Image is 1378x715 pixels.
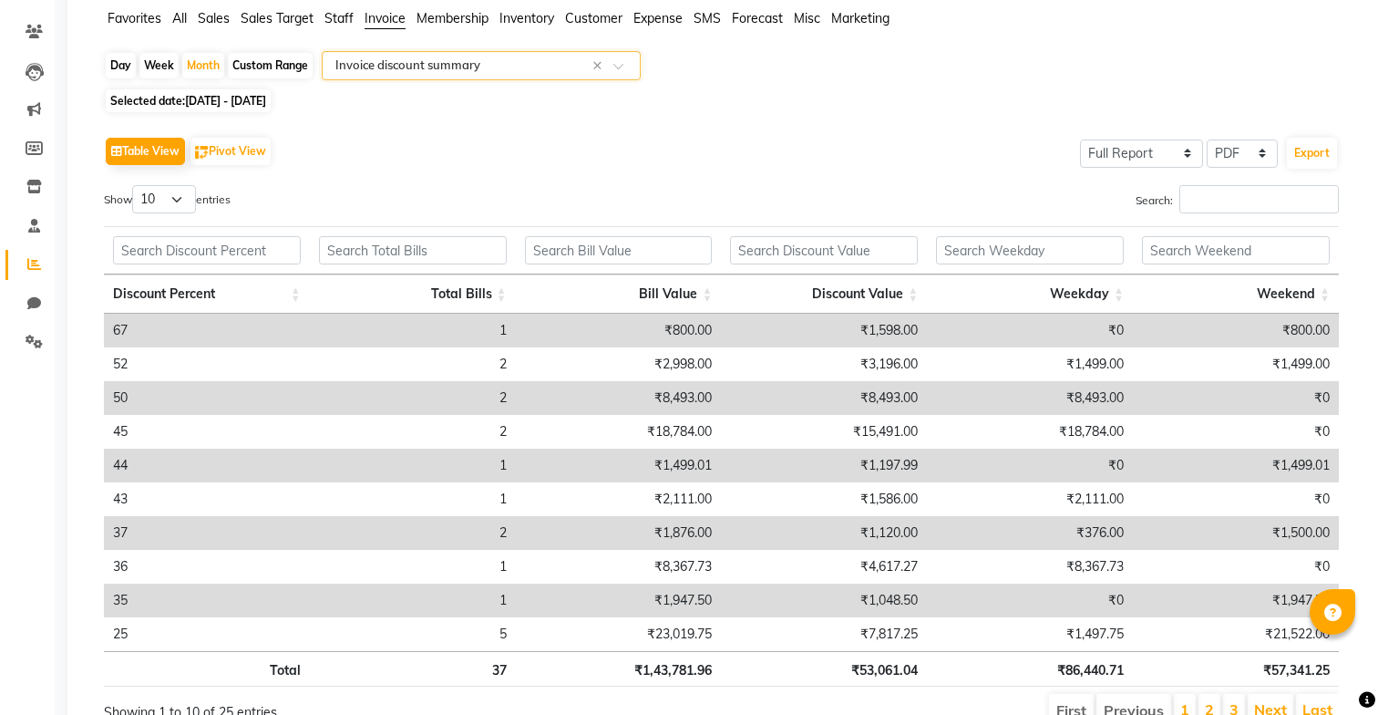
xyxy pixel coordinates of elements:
[927,617,1133,651] td: ₹1,497.75
[516,381,722,415] td: ₹8,493.00
[927,584,1133,617] td: ₹0
[927,449,1133,482] td: ₹0
[721,347,927,381] td: ₹3,196.00
[794,10,820,26] span: Misc
[310,415,516,449] td: 2
[525,236,713,264] input: Search Bill Value
[516,516,722,550] td: ₹1,876.00
[113,236,301,264] input: Search Discount Percent
[104,482,310,516] td: 43
[104,381,310,415] td: 50
[324,10,354,26] span: Staff
[310,275,516,314] th: Total Bills: activate to sort column ascending
[516,415,722,449] td: ₹18,784.00
[310,314,516,347] td: 1
[310,584,516,617] td: 1
[721,617,927,651] td: ₹7,817.25
[516,482,722,516] td: ₹2,111.00
[1133,482,1339,516] td: ₹0
[198,10,230,26] span: Sales
[721,584,927,617] td: ₹1,048.50
[228,53,313,78] div: Custom Range
[104,185,231,213] label: Show entries
[721,482,927,516] td: ₹1,586.00
[104,314,310,347] td: 67
[104,415,310,449] td: 45
[1133,415,1339,449] td: ₹0
[831,10,890,26] span: Marketing
[1133,516,1339,550] td: ₹1,500.00
[592,57,608,76] span: Clear all
[936,236,1124,264] input: Search Weekday
[190,138,271,165] button: Pivot View
[721,275,927,314] th: Discount Value: activate to sort column ascending
[104,617,310,651] td: 25
[310,550,516,584] td: 1
[1133,617,1339,651] td: ₹21,522.00
[104,584,310,617] td: 35
[108,10,161,26] span: Favorites
[927,550,1133,584] td: ₹8,367.73
[516,550,722,584] td: ₹8,367.73
[106,53,136,78] div: Day
[106,138,185,165] button: Table View
[310,449,516,482] td: 1
[1133,314,1339,347] td: ₹800.00
[730,236,918,264] input: Search Discount Value
[927,381,1133,415] td: ₹8,493.00
[721,651,927,687] th: ₹53,061.04
[565,10,622,26] span: Customer
[1133,449,1339,482] td: ₹1,499.01
[516,617,722,651] td: ₹23,019.75
[104,347,310,381] td: 52
[310,381,516,415] td: 2
[1136,185,1339,213] label: Search:
[365,10,406,26] span: Invoice
[104,275,310,314] th: Discount Percent: activate to sort column ascending
[516,584,722,617] td: ₹1,947.50
[1142,236,1330,264] input: Search Weekend
[104,550,310,584] td: 36
[927,275,1133,314] th: Weekday: activate to sort column ascending
[195,146,209,160] img: pivot.png
[104,449,310,482] td: 44
[416,10,488,26] span: Membership
[927,415,1133,449] td: ₹18,784.00
[1133,550,1339,584] td: ₹0
[927,651,1133,687] th: ₹86,440.71
[241,10,314,26] span: Sales Target
[516,275,722,314] th: Bill Value: activate to sort column ascending
[172,10,187,26] span: All
[310,617,516,651] td: 5
[1287,138,1337,169] button: Export
[927,314,1133,347] td: ₹0
[319,236,507,264] input: Search Total Bills
[721,415,927,449] td: ₹15,491.00
[106,89,271,112] span: Selected date:
[694,10,721,26] span: SMS
[516,651,722,687] th: ₹1,43,781.96
[139,53,179,78] div: Week
[310,482,516,516] td: 1
[104,516,310,550] td: 37
[927,516,1133,550] td: ₹376.00
[721,314,927,347] td: ₹1,598.00
[1133,584,1339,617] td: ₹1,947.50
[516,314,722,347] td: ₹800.00
[721,550,927,584] td: ₹4,617.27
[499,10,554,26] span: Inventory
[1133,381,1339,415] td: ₹0
[1133,651,1339,687] th: ₹57,341.25
[721,516,927,550] td: ₹1,120.00
[732,10,783,26] span: Forecast
[310,516,516,550] td: 2
[132,185,196,213] select: Showentries
[1133,275,1339,314] th: Weekend: activate to sort column ascending
[633,10,683,26] span: Expense
[185,94,266,108] span: [DATE] - [DATE]
[310,347,516,381] td: 2
[516,449,722,482] td: ₹1,499.01
[721,381,927,415] td: ₹8,493.00
[310,651,516,687] th: 37
[104,651,310,687] th: Total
